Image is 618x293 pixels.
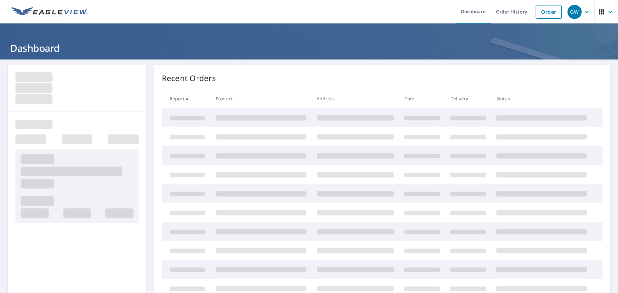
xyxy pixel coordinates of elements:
[536,5,562,19] a: Order
[445,89,491,108] th: Delivery
[312,89,399,108] th: Address
[162,89,211,108] th: Report #
[12,7,88,17] img: EV Logo
[8,41,610,55] h1: Dashboard
[399,89,445,108] th: Date
[211,89,312,108] th: Product
[162,72,216,84] p: Recent Orders
[491,89,592,108] th: Status
[567,5,582,19] div: GW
